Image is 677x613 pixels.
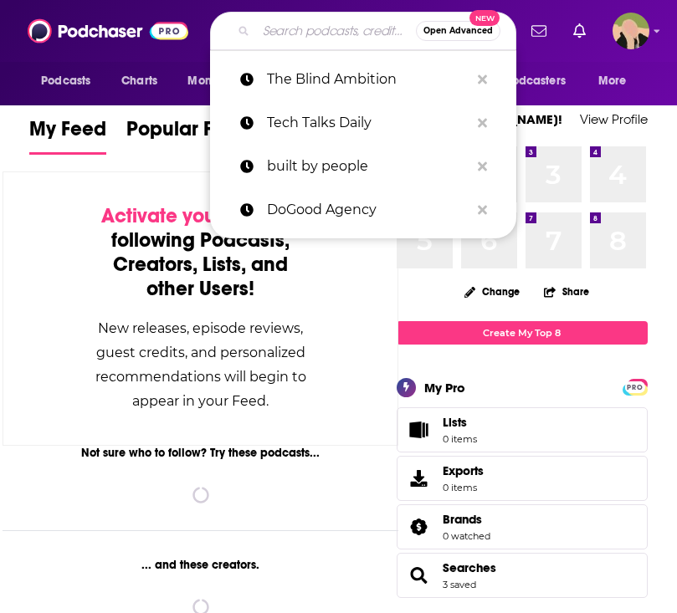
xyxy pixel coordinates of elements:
button: Share [543,275,590,308]
button: Change [454,281,530,302]
a: Popular Feed [126,116,249,155]
div: by following Podcasts, Creators, Lists, and other Users! [87,204,314,301]
span: PRO [625,381,645,394]
div: New releases, episode reviews, guest credits, and personalized recommendations will begin to appe... [87,316,314,413]
span: Podcasts [41,69,90,93]
div: My Pro [424,380,465,396]
div: Not sure who to follow? Try these podcasts... [3,446,398,460]
span: Brands [397,504,648,549]
span: Lists [443,415,477,430]
span: Popular Feed [126,116,249,151]
a: Brands [443,512,490,527]
button: open menu [587,65,648,97]
span: Lists [403,418,436,442]
a: Lists [397,407,648,452]
a: My Feed [29,116,106,155]
a: Searches [403,564,436,587]
span: 0 items [443,433,477,445]
a: View Profile [580,111,648,127]
span: Open Advanced [423,27,493,35]
a: Exports [397,456,648,501]
button: open menu [176,65,269,97]
p: DoGood Agency [267,188,469,232]
input: Search podcasts, credits, & more... [256,18,416,44]
span: For Podcasters [485,69,566,93]
p: built by people [267,145,469,188]
span: New [469,10,500,26]
a: built by people [210,145,516,188]
a: Show notifications dropdown [525,17,553,45]
a: Searches [443,560,496,575]
span: Exports [443,463,484,478]
a: 3 saved [443,579,476,590]
p: Tech Talks Daily [267,101,469,145]
span: More [598,69,627,93]
span: Activate your Feed [101,203,273,228]
a: Tech Talks Daily [210,101,516,145]
img: User Profile [613,13,649,49]
a: DoGood Agency [210,188,516,232]
img: Podchaser - Follow, Share and Rate Podcasts [28,15,188,47]
span: Monitoring [187,69,247,93]
span: Brands [443,512,482,527]
span: Logged in as KatMcMahonn [613,13,649,49]
button: open menu [474,65,590,97]
button: open menu [29,65,112,97]
span: 0 items [443,482,484,493]
span: My Feed [29,116,106,151]
a: Brands [403,515,436,539]
a: Show notifications dropdown [567,17,592,45]
span: Searches [397,553,648,598]
a: PRO [625,380,645,392]
span: Lists [443,415,467,430]
a: Create My Top 8 [397,321,648,344]
span: Exports [403,467,436,490]
a: The Blind Ambition [210,58,516,101]
div: Search podcasts, credits, & more... [210,12,516,50]
button: Open AdvancedNew [416,21,500,41]
a: Charts [110,65,167,97]
button: Show profile menu [613,13,649,49]
p: The Blind Ambition [267,58,469,101]
div: ... and these creators. [3,558,398,572]
a: 0 watched [443,530,490,542]
span: Charts [121,69,157,93]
